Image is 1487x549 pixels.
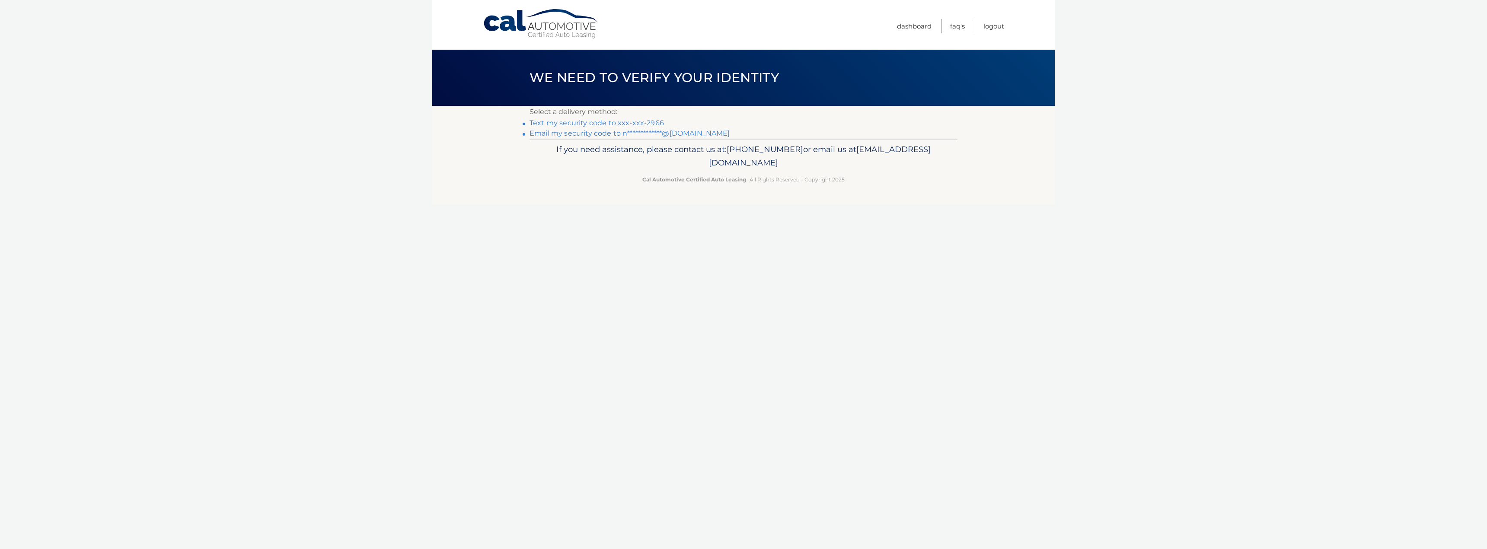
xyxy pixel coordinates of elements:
a: Dashboard [897,19,932,33]
a: Logout [983,19,1004,33]
strong: Cal Automotive Certified Auto Leasing [642,176,746,183]
a: FAQ's [950,19,965,33]
p: If you need assistance, please contact us at: or email us at [535,143,952,170]
span: We need to verify your identity [530,70,779,86]
p: - All Rights Reserved - Copyright 2025 [535,175,952,184]
span: [PHONE_NUMBER] [727,144,803,154]
a: Cal Automotive [483,9,600,39]
p: Select a delivery method: [530,106,957,118]
a: Text my security code to xxx-xxx-2966 [530,119,664,127]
